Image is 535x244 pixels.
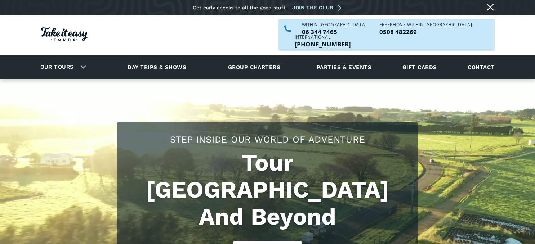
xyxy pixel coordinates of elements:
[399,57,441,77] a: Gift cards
[32,57,92,77] div: Our tours
[379,29,472,35] a: Call us freephone within NZ on 0508482269
[119,57,195,77] a: Day trips & shows
[193,5,287,10] div: Get early access to all the good stuff!
[302,23,367,27] div: WITHIN [GEOGRAPHIC_DATA]
[302,29,367,35] p: 06 344 7465
[41,27,88,41] img: Take it easy Tours logo
[464,57,498,77] a: Contact
[35,59,79,76] a: Our tours
[379,23,472,27] div: Freephone WITHIN [GEOGRAPHIC_DATA]
[313,57,375,77] a: Parties & events
[295,41,351,47] a: Call us outside of NZ on +6463447465
[302,29,367,35] a: Call us within NZ on 063447465
[124,149,411,230] h1: Tour [GEOGRAPHIC_DATA] And Beyond
[219,57,289,77] a: Group charters
[41,24,88,46] a: Homepage
[292,3,344,12] a: Join the club
[124,133,411,146] h2: Step Inside Our World Of Adventure
[485,1,496,13] a: Close message
[295,35,351,39] div: International
[295,41,351,47] p: [PHONE_NUMBER]
[379,29,472,35] p: 0508 482269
